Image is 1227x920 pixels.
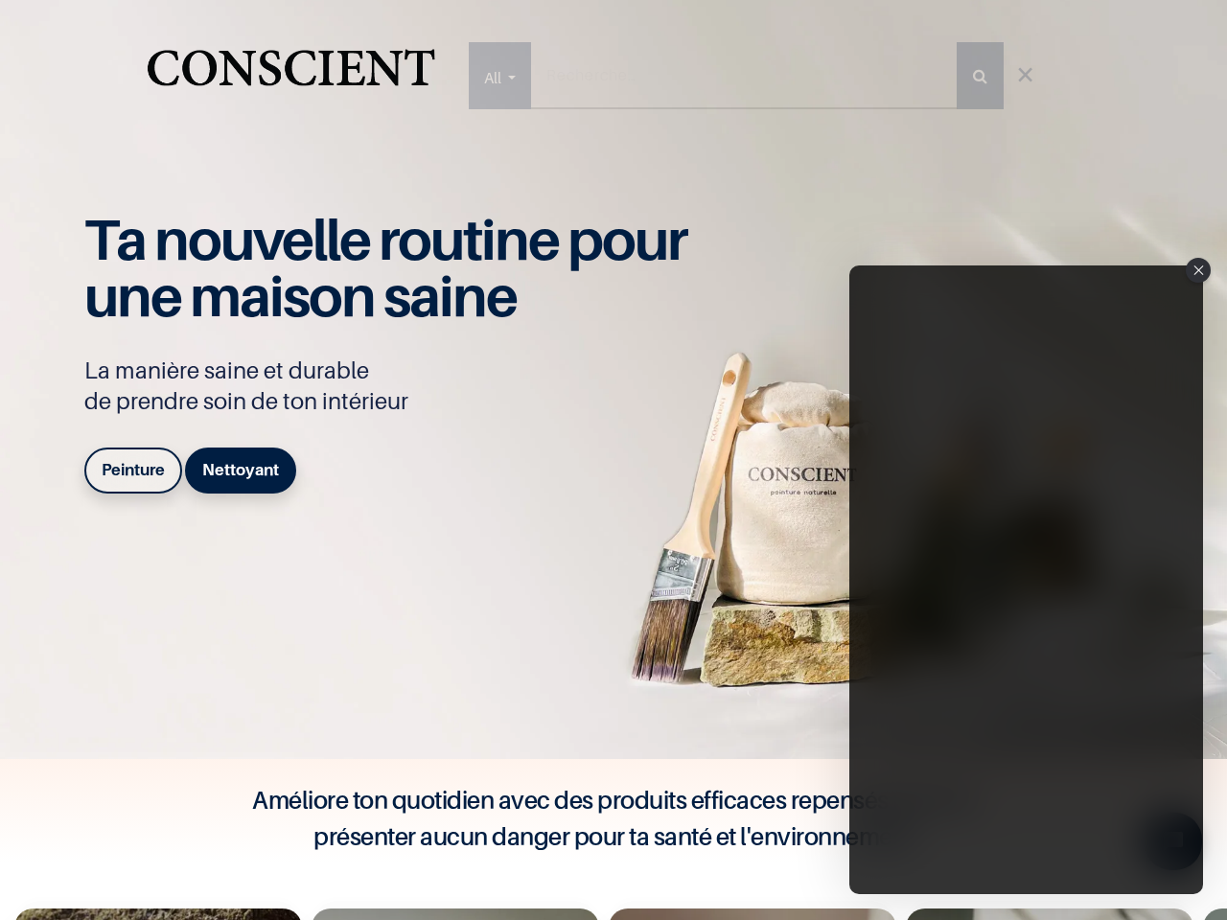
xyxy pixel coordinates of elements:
b: Nettoyant [202,460,279,479]
button: Open chat widget [16,16,74,74]
h4: Améliore ton quotidien avec des produits efficaces repensés pour ne présenter aucun danger pour t... [230,782,997,855]
a: Peinture [84,448,182,494]
a: Nettoyant [185,448,296,494]
span: Ta nouvelle routine pour une maison saine [84,205,686,330]
div: Tolstoy #3 modal [849,265,1203,894]
input: Recherche… [531,42,958,109]
p: La manière saine et durable de prendre soin de ton intérieur [84,356,707,417]
button: Rechercher [957,42,1004,109]
div: Close [1186,258,1211,283]
a: Logo of Conscient [143,38,439,114]
b: Peinture [102,460,165,479]
span: All [484,44,501,111]
img: Conscient [143,38,439,114]
a: All [469,42,531,109]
